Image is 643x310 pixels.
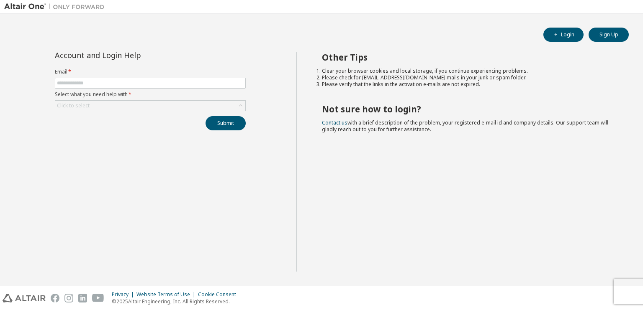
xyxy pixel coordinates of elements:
img: instagram.svg [64,294,73,302]
img: linkedin.svg [78,294,87,302]
label: Email [55,69,246,75]
img: Altair One [4,3,109,11]
label: Select what you need help with [55,91,246,98]
div: Click to select [55,101,245,111]
div: Privacy [112,291,136,298]
a: Contact us [322,119,347,126]
div: Click to select [57,102,90,109]
p: © 2025 Altair Engineering, Inc. All Rights Reserved. [112,298,241,305]
img: youtube.svg [92,294,104,302]
li: Please check for [EMAIL_ADDRESS][DOMAIN_NAME] mails in your junk or spam folder. [322,74,614,81]
button: Submit [206,116,246,130]
div: Cookie Consent [198,291,241,298]
h2: Other Tips [322,52,614,63]
h2: Not sure how to login? [322,104,614,114]
button: Login [543,28,584,42]
span: with a brief description of the problem, your registered e-mail id and company details. Our suppo... [322,119,608,133]
li: Clear your browser cookies and local storage, if you continue experiencing problems. [322,68,614,74]
img: facebook.svg [51,294,59,302]
li: Please verify that the links in the activation e-mails are not expired. [322,81,614,88]
img: altair_logo.svg [3,294,46,302]
button: Sign Up [589,28,629,42]
div: Website Terms of Use [136,291,198,298]
div: Account and Login Help [55,52,208,58]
